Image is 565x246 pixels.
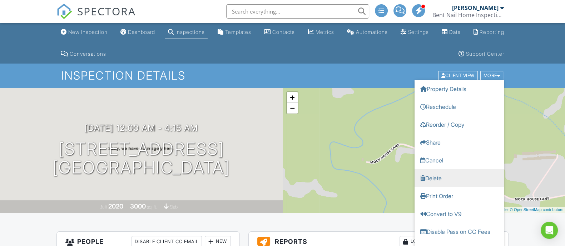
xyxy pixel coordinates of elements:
div: Bent Nail Home Inspection Services [432,11,504,19]
a: New Inspection [58,26,110,39]
div: Dashboard [128,29,155,35]
a: Property Details [415,80,504,98]
div: Inspections [175,29,205,35]
div: Metrics [315,29,334,35]
a: Zoom out [287,103,298,114]
a: Reschedule [415,98,504,116]
a: Inspections [165,26,208,39]
a: Settings [398,26,432,39]
div: Conversations [70,51,106,57]
div: Support Center [466,51,504,57]
div: Open Intercom Messenger [541,222,558,239]
div: More [480,71,504,81]
a: Convert to V9 [415,205,504,223]
span: Built [99,204,107,210]
input: Search everything... [226,4,369,19]
div: Reporting [480,29,504,35]
a: SPECTORA [56,10,136,25]
div: Settings [408,29,429,35]
img: The Best Home Inspection Software - Spectora [56,4,72,19]
a: © OpenStreetMap contributors [510,207,563,212]
a: Reporting [471,26,507,39]
a: Automations (Advanced) [344,26,391,39]
a: Print Order [415,187,504,205]
a: Cancel [415,151,504,169]
a: Data [439,26,464,39]
a: Reorder / Copy [415,116,504,134]
span: sq. ft. [147,204,157,210]
div: Templates [225,29,251,35]
span: SPECTORA [77,4,136,19]
a: Dashboard [118,26,158,39]
div: [PERSON_NAME] [452,4,499,11]
a: Client View [437,72,480,78]
div: New Inspection [68,29,108,35]
h3: [DATE] 12:00 am - 4:15 am [85,123,198,133]
div: Data [449,29,461,35]
div: Automations [356,29,388,35]
a: Zoom in [287,92,298,103]
a: Delete [415,169,504,187]
span: slab [170,204,178,210]
span: + [290,93,294,102]
h1: [STREET_ADDRESS] [GEOGRAPHIC_DATA] [53,140,230,177]
a: Share [415,134,504,151]
a: Support Center [456,47,507,61]
a: Conversations [58,47,109,61]
a: Metrics [305,26,337,39]
h1: Inspection Details [61,69,504,82]
div: 2020 [108,202,123,210]
div: Contacts [272,29,295,35]
div: Client View [438,71,478,81]
span: − [290,104,294,112]
a: Templates [215,26,254,39]
a: Contacts [261,26,298,39]
a: Disable Pass on CC Fees [415,223,504,241]
div: 3000 [130,202,146,210]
